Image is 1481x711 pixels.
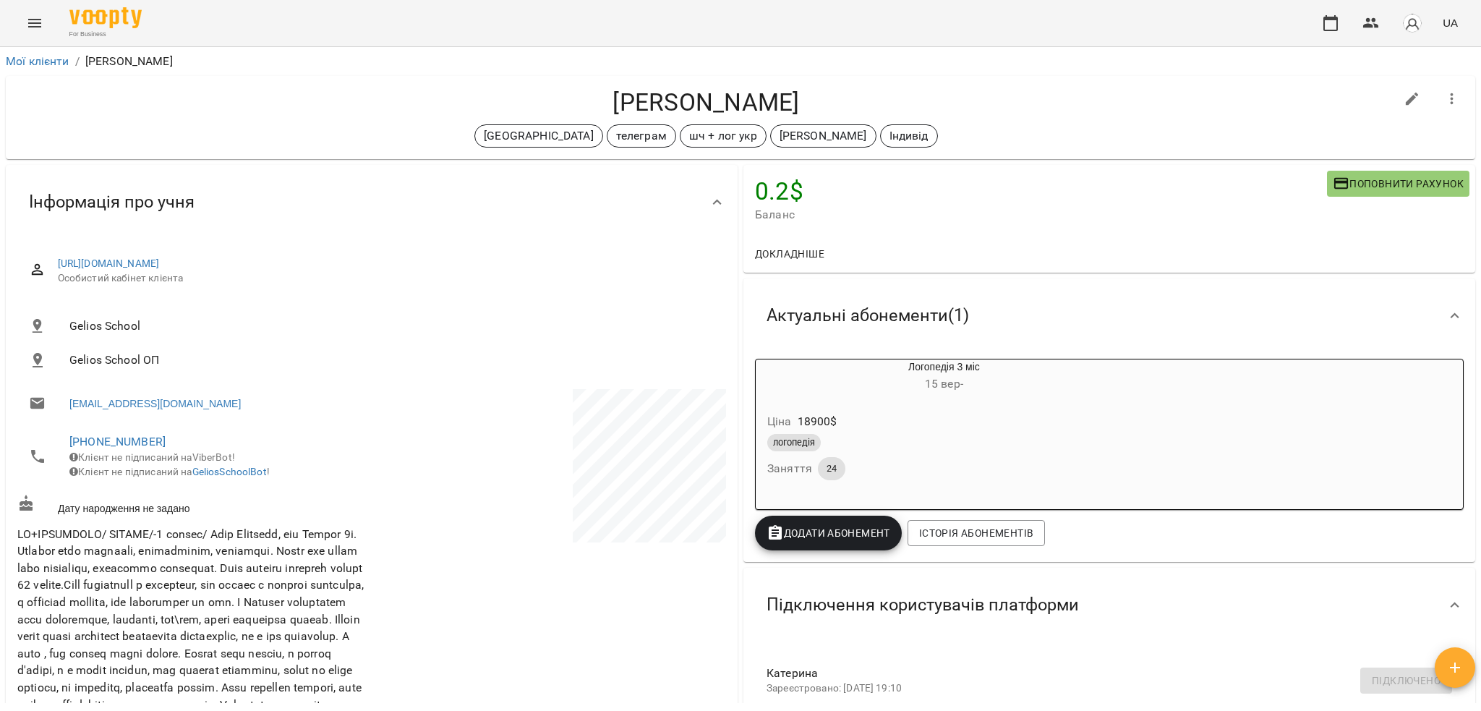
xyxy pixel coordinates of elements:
span: UA [1443,15,1458,30]
span: For Business [69,30,142,39]
p: телеграм [616,127,667,145]
button: Історія абонементів [908,520,1045,546]
span: 24 [818,462,845,475]
button: Menu [17,6,52,41]
a: GeliosSchoolBot [192,466,267,477]
div: Логопедія 3 міс [825,359,1063,394]
span: Gelios School ОП [69,352,714,369]
div: [PERSON_NAME] [770,124,876,148]
span: Докладніше [755,245,824,263]
p: Зареєстровано: [DATE] 19:10 [767,681,1429,696]
p: шч + лог укр [689,127,757,145]
h4: 0.2 $ [755,176,1327,206]
span: Історія абонементів [919,524,1033,542]
div: Підключення користувачів платформи [743,568,1475,642]
span: логопедія [767,436,821,449]
div: Дату народження не задано [14,492,372,519]
h6: Заняття [767,459,812,479]
a: Мої клієнти [6,54,69,68]
span: 15 вер - [925,377,963,391]
a: [PHONE_NUMBER] [69,435,166,448]
li: / [75,53,80,70]
p: [GEOGRAPHIC_DATA] [484,127,594,145]
span: Поповнити рахунок [1333,175,1464,192]
div: [GEOGRAPHIC_DATA] [474,124,603,148]
img: Voopty Logo [69,7,142,28]
span: Gelios School [69,318,714,335]
div: Логопедія 3 міс [756,359,825,394]
p: [PERSON_NAME] [85,53,173,70]
button: UA [1437,9,1464,36]
span: Клієнт не підписаний на ViberBot! [69,451,235,463]
button: Логопедія 3 міс15 вер- Ціна18900$логопедіяЗаняття24 [756,359,1063,498]
button: Докладніше [749,241,830,267]
span: Особистий кабінет клієнта [58,271,714,286]
p: Індивід [889,127,929,145]
p: [PERSON_NAME] [780,127,867,145]
nav: breadcrumb [6,53,1475,70]
p: 18900 $ [798,413,837,430]
span: Катерина [767,665,1429,682]
h6: Ціна [767,412,792,432]
div: шч + лог укр [680,124,767,148]
span: Додати Абонемент [767,524,890,542]
span: Актуальні абонементи ( 1 ) [767,305,969,327]
div: Актуальні абонементи(1) [743,278,1475,353]
div: телеграм [607,124,676,148]
h4: [PERSON_NAME] [17,88,1395,117]
span: Підключення користувачів платформи [767,594,1079,616]
a: [EMAIL_ADDRESS][DOMAIN_NAME] [69,396,241,411]
button: Додати Абонемент [755,516,902,550]
div: Інформація про учня [6,165,738,239]
img: avatar_s.png [1402,13,1422,33]
a: [URL][DOMAIN_NAME] [58,257,160,269]
div: Індивід [880,124,938,148]
span: Баланс [755,206,1327,223]
span: Клієнт не підписаний на ! [69,466,270,477]
span: Інформація про учня [29,191,195,213]
button: Поповнити рахунок [1327,171,1469,197]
